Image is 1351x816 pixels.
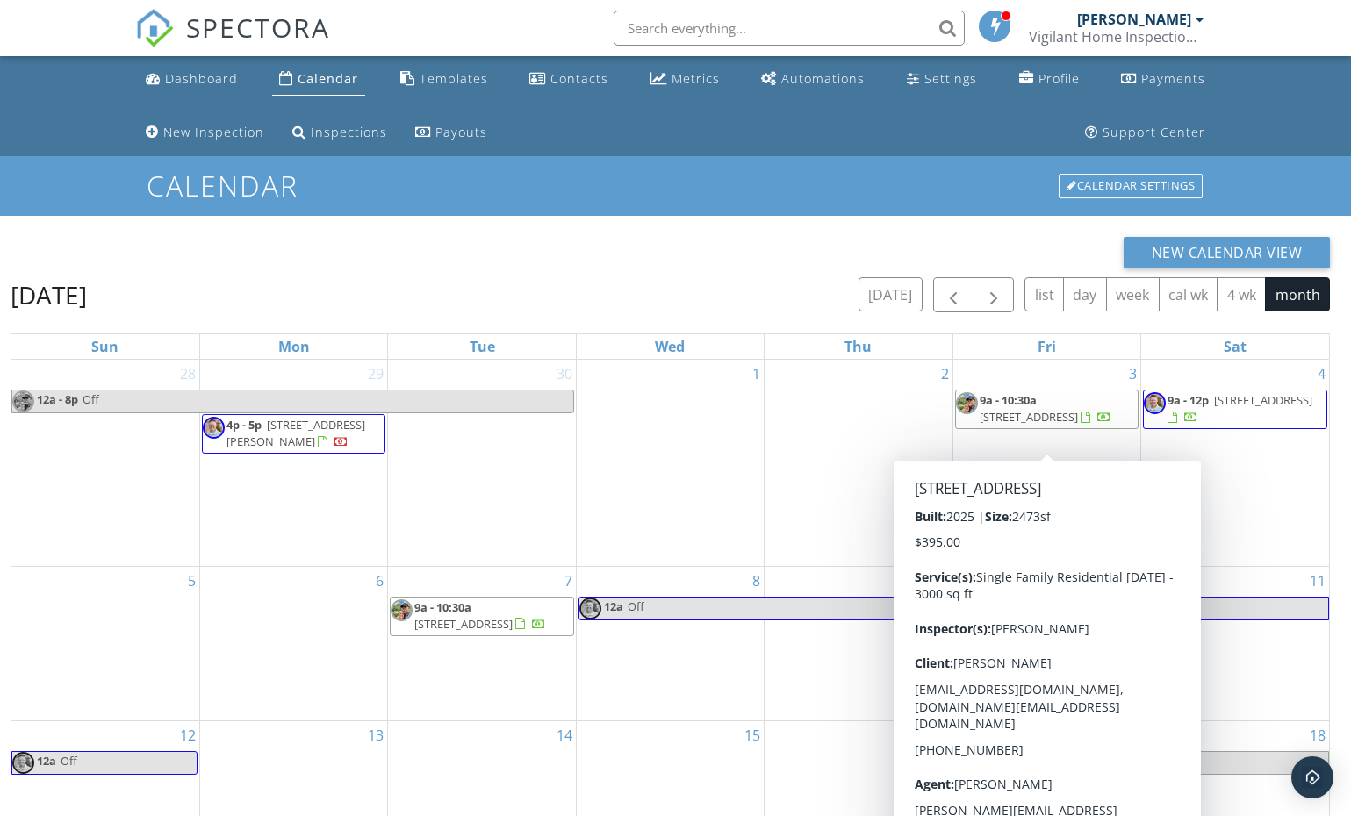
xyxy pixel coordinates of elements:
a: Dashboard [139,63,245,96]
a: Go to October 10, 2025 [1117,567,1140,595]
img: img_2123.jpg [1144,392,1166,414]
td: Go to October 7, 2025 [388,566,576,720]
a: Templates [393,63,495,96]
td: Go to October 11, 2025 [1141,566,1329,720]
div: Contacts [550,70,608,87]
button: week [1106,277,1160,311]
td: Go to October 3, 2025 [952,360,1140,566]
div: Vigilant Home Inspections LLC [1029,28,1204,46]
span: 12a [36,752,57,774]
a: Tuesday [466,334,499,359]
a: Go to October 5, 2025 [184,567,199,595]
button: [DATE] [859,277,923,311]
a: Calendar Settings [1057,172,1204,200]
td: Go to September 28, 2025 [11,360,199,566]
td: Go to September 30, 2025 [388,360,576,566]
td: Go to October 8, 2025 [576,566,764,720]
a: Inspections [285,117,394,149]
span: [STREET_ADDRESS] [414,616,513,632]
div: Settings [924,70,977,87]
a: Payments [1114,63,1212,96]
a: 9a - 10:30a [STREET_ADDRESS] [955,390,1139,429]
a: Go to October 17, 2025 [1117,721,1140,749]
a: Saturday [1220,334,1250,359]
a: Go to October 16, 2025 [930,721,952,749]
a: Metrics [643,63,727,96]
a: Friday [1034,334,1060,359]
a: Go to October 18, 2025 [1306,721,1329,749]
h1: Calendar [147,170,1205,201]
span: [STREET_ADDRESS][PERSON_NAME] [226,417,365,449]
a: 9a - 12p [STREET_ADDRESS] [1168,392,1312,425]
span: Off [1026,753,1043,769]
h2: [DATE] [11,277,87,312]
img: img_6259.jpg [391,599,413,621]
div: New Inspection [163,124,264,140]
a: 9a - 10:30a [STREET_ADDRESS] [390,597,573,636]
a: 9a - 10:30a [STREET_ADDRESS] [980,392,1111,425]
a: 9a - 10:30a [STREET_ADDRESS] [414,599,546,632]
button: cal wk [1159,277,1218,311]
a: Go to October 6, 2025 [372,567,387,595]
button: New Calendar View [1124,237,1331,268]
td: Go to October 2, 2025 [765,360,952,566]
a: Wednesday [651,334,688,359]
div: Support Center [1103,124,1205,140]
button: 4 wk [1217,277,1266,311]
a: Monday [275,334,313,359]
img: img_6259.jpg [956,752,978,774]
span: 9a - 10:30a [414,599,471,615]
div: Calendar [298,70,358,87]
button: Next month [974,277,1015,313]
a: Go to October 8, 2025 [749,567,764,595]
a: SPECTORA [135,24,330,61]
button: Previous month [933,277,974,313]
a: Go to October 3, 2025 [1125,360,1140,388]
div: Payouts [435,124,487,140]
div: Automations [781,70,865,87]
span: 9a - 12p [1168,392,1209,408]
a: Go to September 30, 2025 [553,360,576,388]
a: Sunday [88,334,122,359]
td: Go to October 4, 2025 [1141,360,1329,566]
a: Go to September 28, 2025 [176,360,199,388]
img: img_6259.jpg [956,392,978,414]
a: Calendar [272,63,365,96]
a: Go to September 29, 2025 [364,360,387,388]
td: Go to October 6, 2025 [199,566,387,720]
input: Search everything... [614,11,965,46]
a: Thursday [841,334,875,359]
td: Go to October 1, 2025 [576,360,764,566]
button: day [1063,277,1107,311]
span: SPECTORA [186,9,330,46]
div: Open Intercom Messenger [1291,756,1333,798]
span: 4p - 5p [226,417,262,433]
a: Go to October 4, 2025 [1314,360,1329,388]
span: 12a [603,598,624,619]
div: Calendar Settings [1059,174,1203,198]
a: Go to October 7, 2025 [561,567,576,595]
a: Go to October 14, 2025 [553,721,576,749]
a: Go to October 2, 2025 [938,360,952,388]
td: Go to October 5, 2025 [11,566,199,720]
img: img_2123.jpg [12,752,34,774]
span: 12a - 8p [36,390,79,412]
div: Profile [1038,70,1080,87]
span: 8a - 12a [980,752,1023,774]
span: [STREET_ADDRESS] [980,409,1078,425]
div: Templates [420,70,488,87]
a: Automations (Basic) [754,63,872,96]
span: Off [83,391,99,407]
img: img_6259.jpg [12,390,34,412]
div: Metrics [672,70,720,87]
span: [STREET_ADDRESS] [1214,392,1312,408]
a: Go to October 1, 2025 [749,360,764,388]
a: Go to October 15, 2025 [741,721,764,749]
span: Off [628,598,644,614]
td: Go to September 29, 2025 [199,360,387,566]
a: Support Center [1078,117,1212,149]
div: Payments [1141,70,1205,87]
div: [PERSON_NAME] [1077,11,1191,28]
a: 9a - 12p [STREET_ADDRESS] [1143,390,1327,429]
a: New Inspection [139,117,271,149]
